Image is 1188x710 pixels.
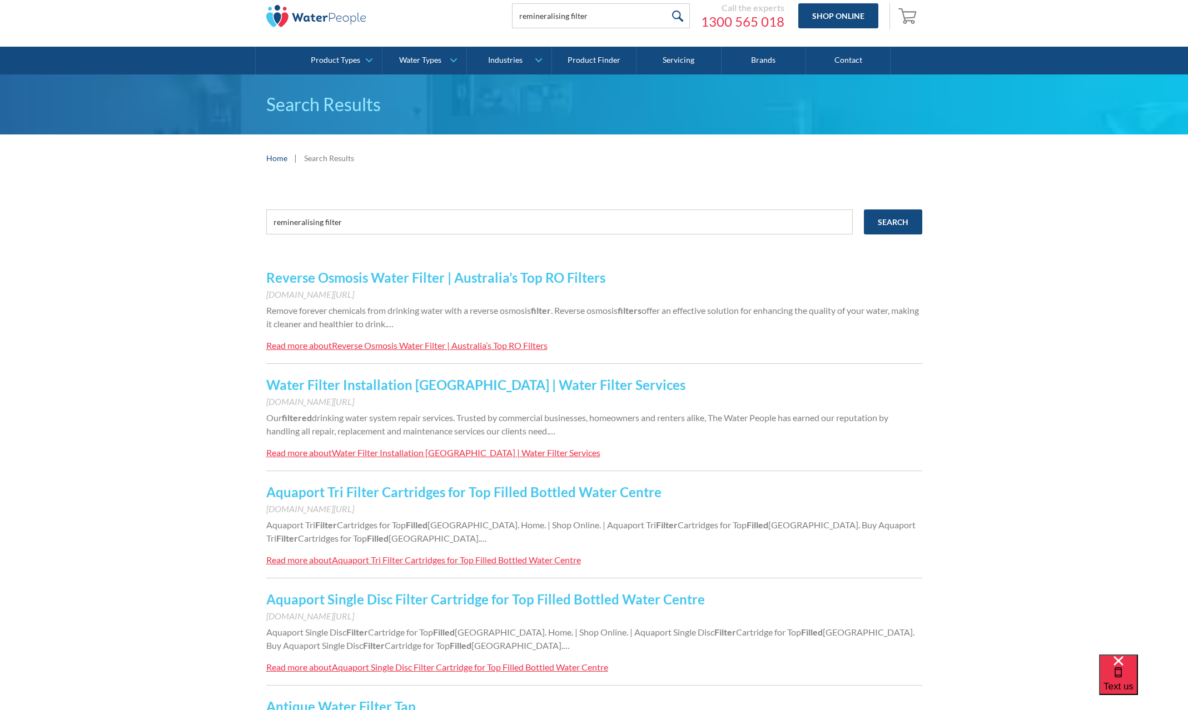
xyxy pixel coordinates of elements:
[282,412,312,423] strong: filtered
[304,152,354,164] div: Search Results
[798,3,878,28] a: Shop Online
[266,447,332,458] div: Read more about
[714,627,736,637] strong: Filter
[406,519,428,530] strong: Filled
[864,209,922,234] input: Search
[549,426,555,436] span: …
[266,554,332,565] div: Read more about
[266,209,853,234] input: e.g. chilled water cooler
[399,56,441,65] div: Water Types
[363,640,385,651] strong: Filter
[266,339,548,352] a: Read more aboutReverse Osmosis Water Filter | Australia’s Top RO Filters
[266,152,287,164] a: Home
[346,627,368,637] strong: Filter
[552,47,637,74] a: Product Finder
[747,519,768,530] strong: Filled
[266,553,581,567] a: Read more aboutAquaport Tri Filter Cartridges for Top Filled Bottled Water Centre
[266,5,366,27] img: The Water People
[266,446,600,459] a: Read more aboutWater Filter Installation [GEOGRAPHIC_DATA] | Water Filter Services
[337,519,406,530] span: Cartridges for Top
[315,519,337,530] strong: Filter
[266,591,705,607] a: Aquaport Single Disc Filter Cartridge for Top Filled Bottled Water Centre
[898,7,919,24] img: shopping cart
[387,318,394,329] span: …
[389,533,480,543] span: [GEOGRAPHIC_DATA].
[266,661,608,674] a: Read more aboutAquaport Single Disc Filter Cartridge for Top Filled Bottled Water Centre
[266,91,922,118] h1: Search Results
[266,519,916,543] span: [GEOGRAPHIC_DATA]. Buy Aquaport Tri
[266,412,888,436] span: drinking water system repair services. Trusted by commercial businesses, homeowners and renters a...
[678,519,747,530] span: Cartridges for Top
[266,609,922,623] div: [DOMAIN_NAME][URL]
[701,13,784,30] a: 1300 565 018
[298,47,382,74] a: Product Types
[512,3,690,28] input: Search products
[722,47,806,74] a: Brands
[332,340,548,351] div: Reverse Osmosis Water Filter | Australia’s Top RO Filters
[332,554,581,565] div: Aquaport Tri Filter Cartridges for Top Filled Bottled Water Centre
[618,305,642,316] strong: filters
[266,269,605,286] a: Reverse Osmosis Water Filter | Australia’s Top RO Filters
[298,533,367,543] span: Cartridges for Top
[266,377,685,393] a: Water Filter Installation [GEOGRAPHIC_DATA] | Water Filter Services
[266,519,315,530] span: Aquaport Tri
[266,662,332,672] div: Read more about
[368,627,433,637] span: Cartridge for Top
[385,640,450,651] span: Cartridge for Top
[276,533,298,543] strong: Filter
[266,340,332,351] div: Read more about
[563,640,570,651] span: …
[531,305,551,316] strong: filter
[266,627,346,637] span: Aquaport Single Disc
[266,412,282,423] span: Our
[896,3,922,29] a: Open empty cart
[488,56,523,65] div: Industries
[433,627,455,637] strong: Filled
[293,151,299,164] div: |
[1099,654,1188,710] iframe: podium webchat widget bubble
[637,47,721,74] a: Servicing
[266,288,922,301] div: [DOMAIN_NAME][URL]
[266,627,914,651] span: [GEOGRAPHIC_DATA]. Buy Aquaport Single Disc
[551,305,618,316] span: . Reverse osmosis
[332,447,600,458] div: Water Filter Installation [GEOGRAPHIC_DATA] | Water Filter Services
[311,56,360,65] div: Product Types
[736,627,801,637] span: Cartridge for Top
[382,47,466,74] a: Water Types
[471,640,563,651] span: [GEOGRAPHIC_DATA].
[467,47,551,74] a: Industries
[266,395,922,408] div: [DOMAIN_NAME][URL]
[266,305,531,316] span: Remove forever chemicals from drinking water with a reverse osmosis
[801,627,823,637] strong: Filled
[656,519,678,530] strong: Filter
[428,519,656,530] span: [GEOGRAPHIC_DATA]. Home. | Shop Online. | Aquaport Tri
[266,305,919,329] span: offer an effective solution for enhancing the quality of your water, making it cleaner and health...
[701,2,784,13] div: Call the experts
[266,484,662,500] a: Aquaport Tri Filter Cartridges for Top Filled Bottled Water Centre
[480,533,487,543] span: …
[266,502,922,516] div: [DOMAIN_NAME][URL]
[806,47,891,74] a: Contact
[367,533,389,543] strong: Filled
[450,640,471,651] strong: Filled
[332,662,608,672] div: Aquaport Single Disc Filter Cartridge for Top Filled Bottled Water Centre
[455,627,714,637] span: [GEOGRAPHIC_DATA]. Home. | Shop Online. | Aquaport Single Disc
